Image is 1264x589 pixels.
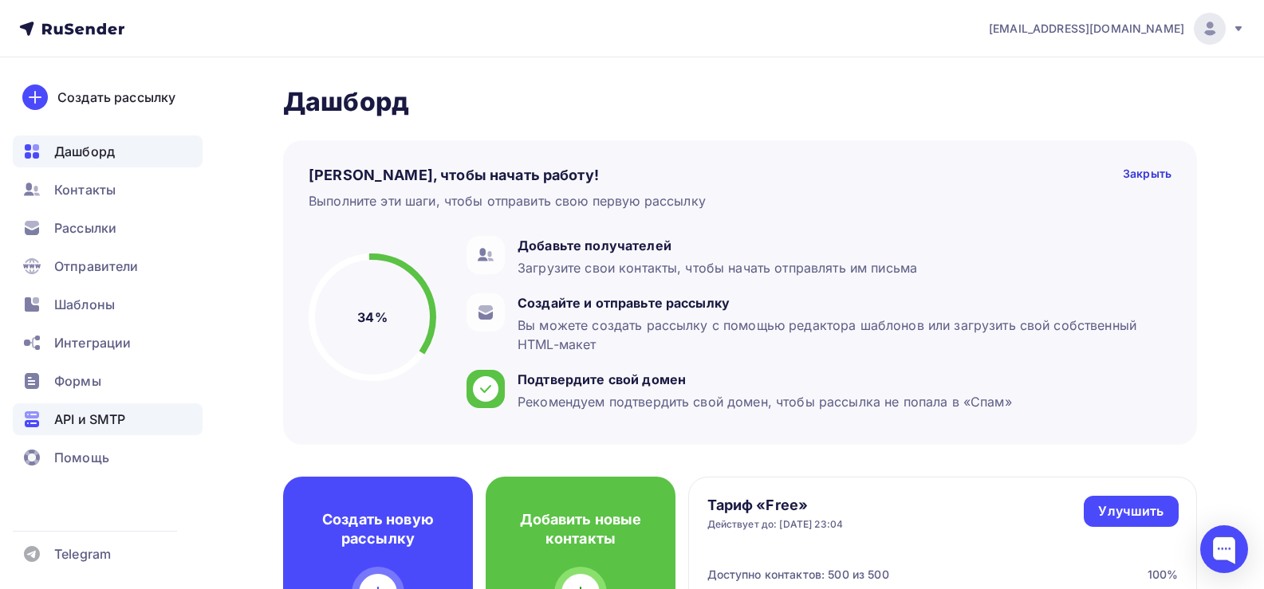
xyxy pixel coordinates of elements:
span: Отправители [54,257,139,276]
span: Шаблоны [54,295,115,314]
h4: Добавить новые контакты [511,510,650,548]
h4: Тариф «Free» [707,496,844,515]
div: 100% [1148,567,1179,583]
span: Помощь [54,448,109,467]
h4: Создать новую рассылку [309,510,447,548]
div: Добавьте получателей [518,236,917,255]
div: Вы можете создать рассылку с помощью редактора шаблонов или загрузить свой собственный HTML-макет [518,316,1164,354]
span: Telegram [54,544,111,563]
div: Создайте и отправьте рассылку [518,293,1164,312]
h2: Дашборд [283,86,1197,118]
div: Действует до: [DATE] 23:04 [707,518,844,531]
h4: [PERSON_NAME], чтобы начать работу! [309,166,599,185]
div: Создать рассылку [57,88,175,107]
div: Улучшить [1098,502,1164,520]
span: Дашборд [54,142,115,161]
div: Выполните эти шаги, чтобы отправить свою первую рассылку [309,191,706,210]
a: Отправители [13,250,203,282]
a: Дашборд [13,135,203,167]
a: [EMAIL_ADDRESS][DOMAIN_NAME] [989,13,1245,45]
h5: 34% [357,308,387,327]
div: Доступно контактов: 500 из 500 [707,567,889,583]
div: Закрыть [1123,166,1171,185]
span: Интеграции [54,333,131,352]
span: Формы [54,371,101,391]
a: Контакты [13,174,203,206]
span: Рассылки [54,218,116,238]
span: API и SMTP [54,410,125,429]
a: Формы [13,365,203,397]
div: Загрузите свои контакты, чтобы начать отправлять им письма [518,258,917,277]
a: Шаблоны [13,289,203,320]
span: [EMAIL_ADDRESS][DOMAIN_NAME] [989,21,1184,37]
div: Подтвердите свой домен [518,370,1012,389]
span: Контакты [54,180,116,199]
div: Рекомендуем подтвердить свой домен, чтобы рассылка не попала в «Спам» [518,392,1012,411]
a: Рассылки [13,212,203,244]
